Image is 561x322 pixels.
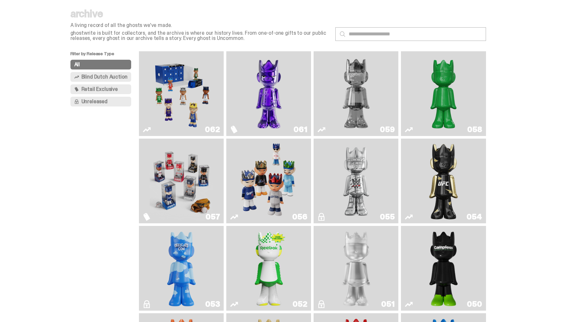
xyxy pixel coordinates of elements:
img: ghooooost [164,229,199,308]
button: All [70,60,131,69]
div: 058 [467,126,482,133]
img: LLLoyalty [339,229,373,308]
button: Blind Dutch Auction [70,72,131,82]
img: Fantasy [237,54,301,133]
a: Campless [405,229,482,308]
button: Unreleased [70,97,131,106]
p: Filter by Release Type [70,51,139,60]
span: Blind Dutch Auction [81,74,128,80]
img: Two [324,54,388,133]
span: All [74,62,80,67]
a: Two [318,54,394,133]
img: Game Face (2025) [150,141,213,221]
a: Court Victory [230,229,307,308]
div: 055 [380,213,394,221]
p: archive [70,8,330,19]
div: 054 [467,213,482,221]
span: Unreleased [81,99,107,104]
span: Retail Exclusive [81,87,118,92]
div: 059 [380,126,394,133]
div: 050 [467,300,482,308]
div: 057 [206,213,220,221]
a: Schrödinger's ghost: Sunday Green [405,54,482,133]
div: 052 [293,300,307,308]
div: 061 [293,126,307,133]
a: ghooooost [143,229,220,308]
a: Fantasy [230,54,307,133]
button: Retail Exclusive [70,84,131,94]
div: 053 [205,300,220,308]
a: Game Face (2025) [143,141,220,221]
a: Ruby [405,141,482,221]
img: I Was There SummerSlam [324,141,388,221]
p: A living record of all the ghosts we've made. [70,23,330,28]
div: 062 [205,126,220,133]
img: Game Face (2025) [150,54,213,133]
img: Campless [426,229,461,308]
img: Ruby [426,141,461,221]
div: 056 [292,213,307,221]
div: 051 [381,300,394,308]
a: LLLoyalty [318,229,394,308]
img: Court Victory [252,229,286,308]
img: Schrödinger's ghost: Sunday Green [412,54,475,133]
p: ghostwrite is built for collectors, and the archive is where our history lives. From one-of-one g... [70,31,330,41]
a: Game Face (2025) [230,141,307,221]
a: I Was There SummerSlam [318,141,394,221]
a: Game Face (2025) [143,54,220,133]
img: Game Face (2025) [237,141,301,221]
